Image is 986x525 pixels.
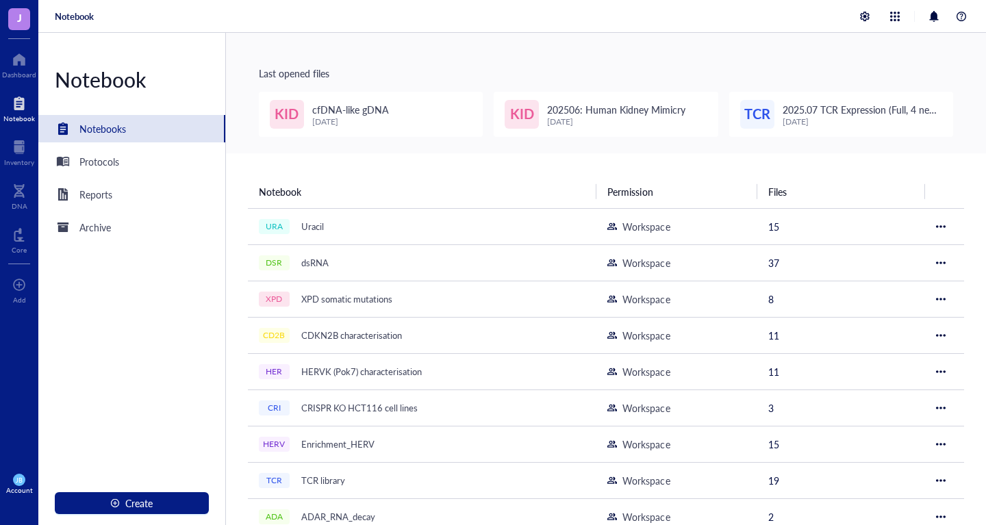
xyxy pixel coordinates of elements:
div: Workspace [622,219,670,234]
a: Reports [38,181,225,208]
div: Inventory [4,158,34,166]
div: Workspace [622,328,670,343]
div: [DATE] [547,117,685,127]
div: dsRNA [295,253,335,272]
span: 202506: Human Kidney Mimicry [547,103,685,116]
td: 11 [757,317,925,353]
a: Archive [38,214,225,241]
a: Notebooks [38,115,225,142]
td: 8 [757,281,925,317]
a: Inventory [4,136,34,166]
button: Create [55,492,209,514]
a: Notebook [55,10,94,23]
div: Add [13,296,26,304]
div: Protocols [79,154,119,169]
div: Account [6,486,33,494]
span: KID [510,103,534,125]
div: Workspace [622,400,670,415]
div: Workspace [622,255,670,270]
a: Protocols [38,148,225,175]
div: Workspace [622,473,670,488]
div: Workspace [622,364,670,379]
div: Notebooks [79,121,126,136]
div: TCR library [295,471,351,490]
span: JB [16,476,22,484]
span: 2025.07 TCR Expression (Full, 4 new samples) [783,103,939,131]
a: Dashboard [2,49,36,79]
div: Last opened files [259,66,953,81]
div: Workspace [622,509,670,524]
span: TCR [744,103,770,125]
td: 19 [757,462,925,498]
span: cfDNA-like gDNA [312,103,389,116]
div: Uracil [295,217,330,236]
div: [DATE] [312,117,389,127]
span: J [17,9,22,26]
div: Archive [79,220,111,235]
th: Files [757,175,925,208]
td: 15 [757,426,925,462]
div: HERVK (Pok7) characterisation [295,362,428,381]
div: DNA [12,202,27,210]
a: DNA [12,180,27,210]
div: CDKN2B characterisation [295,326,408,345]
span: Create [125,498,153,509]
th: Permission [596,175,757,208]
div: Enrichment_HERV [295,435,381,454]
div: Notebook [38,66,225,93]
div: Reports [79,187,112,202]
div: Workspace [622,437,670,452]
div: [DATE] [783,117,942,127]
div: CRISPR KO HCT116 cell lines [295,398,424,418]
td: 37 [757,244,925,281]
div: XPD somatic mutations [295,290,399,309]
a: Core [12,224,27,254]
td: 15 [757,208,925,244]
div: Core [12,246,27,254]
div: Workspace [622,292,670,307]
div: Dashboard [2,71,36,79]
th: Notebook [248,175,597,208]
a: Notebook [3,92,35,123]
td: 11 [757,353,925,389]
td: 3 [757,389,925,426]
div: Notebook [3,114,35,123]
span: KID [275,103,299,125]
